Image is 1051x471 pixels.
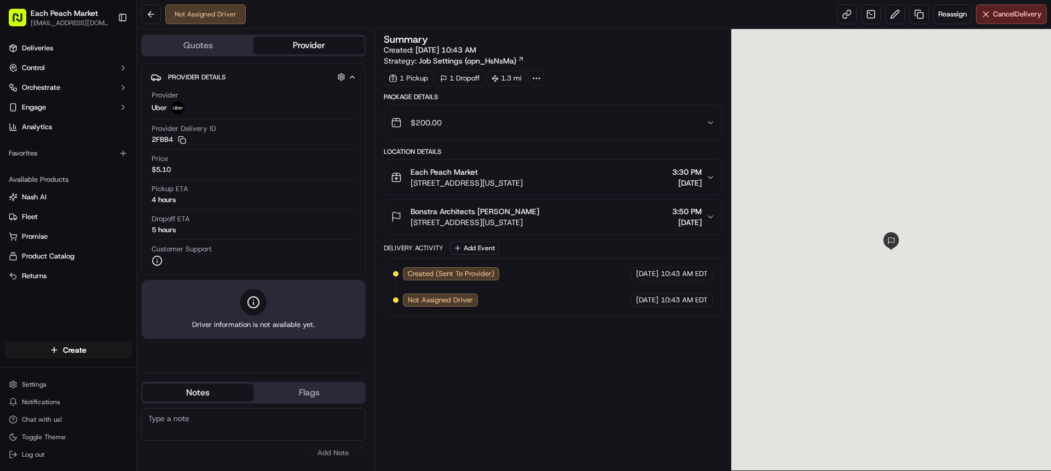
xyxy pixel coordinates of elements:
a: Analytics [4,118,132,136]
button: Notifications [4,394,132,410]
div: Favorites [4,145,132,162]
span: Notifications [22,398,60,406]
h3: Summary [384,35,428,44]
span: Pickup ETA [152,184,188,194]
span: Chat with us! [22,415,62,424]
span: [DATE] [672,177,702,188]
button: Each Peach Market[STREET_ADDRESS][US_STATE]3:30 PM[DATE] [384,160,721,195]
span: Analytics [22,122,52,132]
span: Provider [152,90,178,100]
div: Package Details [384,93,721,101]
button: [EMAIL_ADDRESS][DOMAIN_NAME] [31,19,109,27]
span: Settings [22,380,47,389]
button: Settings [4,377,132,392]
span: API Documentation [103,245,176,256]
button: Log out [4,447,132,462]
span: Nash AI [22,192,47,202]
span: 10:43 AM EDT [661,269,708,279]
div: 1 Dropoff [435,71,484,86]
span: • [91,170,95,179]
span: [DATE] [636,295,659,305]
span: Job Settings (opn_HsNsMa) [419,55,516,66]
span: Product Catalog [22,251,74,261]
span: Returns [22,271,47,281]
button: Chat with us! [4,412,132,427]
span: 3:50 PM [672,206,702,217]
span: Promise [22,232,48,242]
div: 4 hours [152,195,176,205]
span: [PERSON_NAME] [34,170,89,179]
button: See all [170,140,199,153]
img: Regen Pajulas [11,189,28,206]
button: Start new chat [186,108,199,121]
button: Each Peach Market[EMAIL_ADDRESS][DOMAIN_NAME] [4,4,113,31]
button: Provider Details [151,68,356,86]
span: Deliveries [22,43,53,53]
div: 1.3 mi [487,71,527,86]
a: Promise [9,232,128,242]
a: Powered byPylon [77,271,132,280]
button: Add Event [450,242,499,255]
span: [DATE] [97,170,119,179]
img: 1736555255976-a54dd68f-1ca7-489b-9aae-adbdc363a1c4 [22,200,31,209]
span: • [82,199,86,208]
span: Cancel Delivery [993,9,1042,19]
button: Fleet [4,208,132,226]
a: Product Catalog [9,251,128,261]
span: [DATE] 10:43 AM [415,45,476,55]
button: 2FBB4 [152,135,186,145]
a: Job Settings (opn_HsNsMa) [419,55,524,66]
span: Engage [22,102,46,112]
span: [DATE] [88,199,111,208]
span: Provider Details [168,73,226,82]
button: $200.00 [384,105,721,140]
p: Welcome 👋 [11,44,199,61]
span: Log out [22,450,44,459]
a: Nash AI [9,192,128,202]
span: Reassign [938,9,967,19]
span: Orchestrate [22,83,60,93]
input: Got a question? Start typing here... [28,71,197,82]
button: Provider [253,37,365,54]
span: Provider Delivery ID [152,124,216,134]
span: Toggle Theme [22,433,66,441]
button: Orchestrate [4,79,132,96]
div: 5 hours [152,225,176,235]
img: 1736555255976-a54dd68f-1ca7-489b-9aae-adbdc363a1c4 [11,105,31,124]
div: Available Products [4,171,132,188]
a: Returns [9,271,128,281]
img: uber-new-logo.jpeg [171,101,184,114]
img: Liam S. [11,159,28,177]
span: 3:30 PM [672,166,702,177]
button: Control [4,59,132,77]
span: [STREET_ADDRESS][US_STATE] [411,177,523,188]
button: Quotes [142,37,253,54]
span: $200.00 [411,117,442,128]
div: Past conversations [11,142,73,151]
span: Uber [152,103,167,113]
span: Driver information is not available yet. [192,320,315,330]
div: Delivery Activity [384,244,443,252]
span: Price [152,154,168,164]
span: Dropoff ETA [152,214,190,224]
span: Created: [384,44,476,55]
span: Bonstra Architects [PERSON_NAME] [411,206,539,217]
div: Location Details [384,147,721,156]
button: Returns [4,267,132,285]
span: Control [22,63,45,73]
div: 📗 [11,246,20,255]
span: [STREET_ADDRESS][US_STATE] [411,217,539,228]
span: Regen Pajulas [34,199,80,208]
span: Each Peach Market [411,166,478,177]
span: [DATE] [636,269,659,279]
div: Start new chat [49,105,180,116]
span: Created (Sent To Provider) [408,269,494,279]
span: Each Peach Market [31,8,98,19]
button: Product Catalog [4,248,132,265]
span: Create [63,344,86,355]
img: 5e9a9d7314ff4150bce227a61376b483.jpg [23,105,43,124]
span: Customer Support [152,244,212,254]
div: We're available if you need us! [49,116,151,124]
span: Pylon [109,272,132,280]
